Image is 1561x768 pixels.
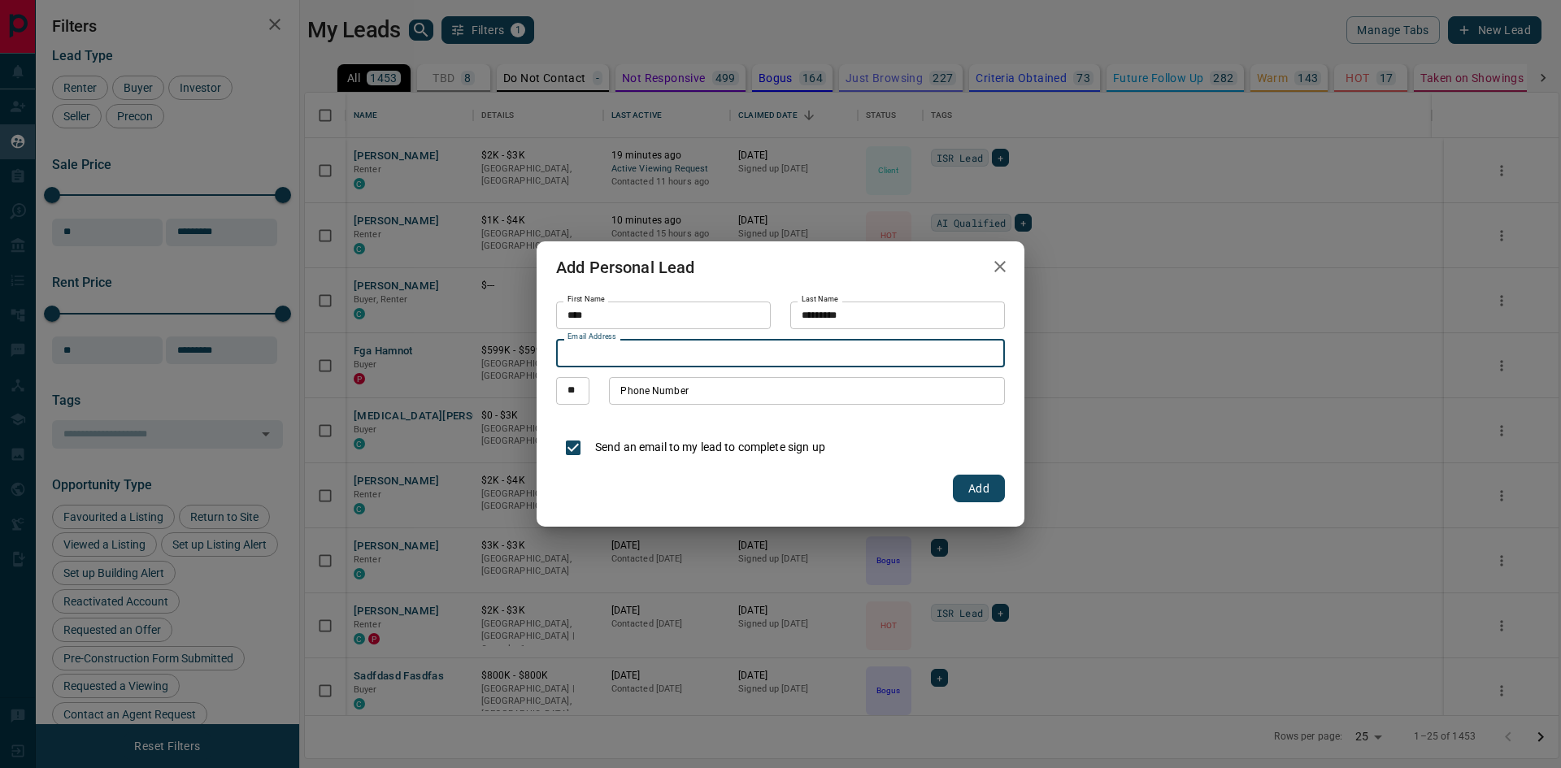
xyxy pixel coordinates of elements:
[567,332,616,342] label: Email Address
[537,241,715,293] h2: Add Personal Lead
[567,294,605,305] label: First Name
[953,475,1005,502] button: Add
[802,294,838,305] label: Last Name
[595,439,825,456] p: Send an email to my lead to complete sign up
